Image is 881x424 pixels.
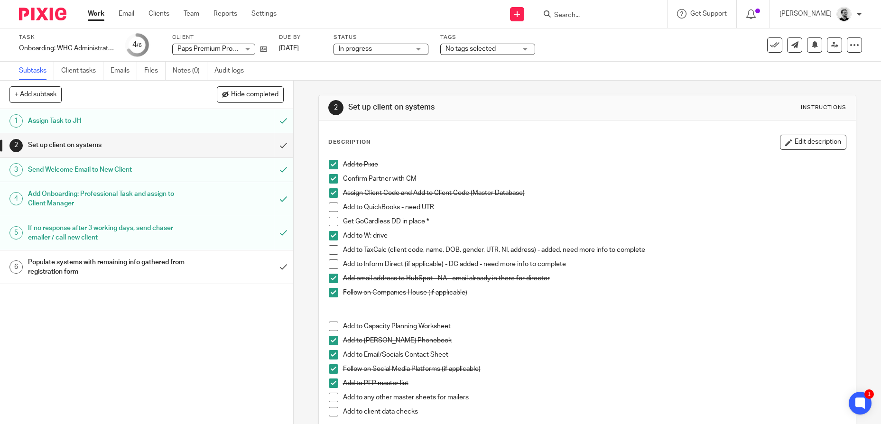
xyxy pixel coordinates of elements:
[28,163,185,177] h1: Send Welcome Email to New Client
[836,7,852,22] img: Jack_2025.jpg
[61,62,103,80] a: Client tasks
[553,11,639,20] input: Search
[343,322,846,331] p: Add to Capacity Planning Worksheet
[339,46,372,52] span: In progress
[28,138,185,152] h1: Set up client on systems
[279,45,299,52] span: [DATE]
[279,34,322,41] label: Due by
[328,100,343,115] div: 2
[348,102,607,112] h1: Set up client on systems
[9,260,23,274] div: 6
[440,34,535,41] label: Tags
[132,39,142,50] div: 4
[217,86,284,102] button: Hide completed
[173,62,207,80] a: Notes (0)
[9,139,23,152] div: 2
[28,255,185,279] h1: Populate systems with remaining info gathered from registration form
[864,389,874,399] div: 1
[214,62,251,80] a: Audit logs
[343,231,846,240] p: Add to W: drive
[177,46,265,52] span: Paps Premium Properties Ltd
[343,274,846,283] p: Add email address to HubSpot - NA - email already in there for director
[19,44,114,53] div: Onboarding: WHC Administrative
[343,350,846,359] p: Add to Email/Socials Contact Sheet
[343,393,846,402] p: Add to any other master sheets for mailers
[343,364,846,374] p: Follow on Social Media Platforms (if applicable)
[111,62,137,80] a: Emails
[19,34,114,41] label: Task
[172,34,267,41] label: Client
[9,86,62,102] button: + Add subtask
[334,34,428,41] label: Status
[231,91,278,99] span: Hide completed
[445,46,496,52] span: No tags selected
[148,9,169,18] a: Clients
[343,407,846,416] p: Add to client data checks
[28,221,185,245] h1: If no response after 3 working days, send chaser emailer / call new client
[213,9,237,18] a: Reports
[119,9,134,18] a: Email
[251,9,277,18] a: Settings
[343,188,846,198] p: Assign Client Code and Add to Client Code (Master Database)
[343,217,846,226] p: Get GoCardless DD in place *
[9,163,23,176] div: 3
[690,10,727,17] span: Get Support
[780,135,846,150] button: Edit description
[88,9,104,18] a: Work
[343,288,846,297] p: Follow on Companies House (if applicable)
[343,378,846,388] p: Add to PFP master list
[343,160,846,169] p: Add to Pixie
[28,114,185,128] h1: Assign Task to JH
[137,43,142,48] small: /6
[343,245,846,255] p: Add to TaxCalc (client code, name, DOB, gender, UTR, NI, address) - added, need more info to comp...
[343,174,846,184] p: Confirm Partner with CM
[9,114,23,128] div: 1
[28,187,185,211] h1: Add Onboarding: Professional Task and assign to Client Manager
[9,226,23,240] div: 5
[19,8,66,20] img: Pixie
[343,336,846,345] p: Add to [PERSON_NAME] Phonebook
[779,9,832,18] p: [PERSON_NAME]
[144,62,166,80] a: Files
[19,62,54,80] a: Subtasks
[184,9,199,18] a: Team
[328,138,371,146] p: Description
[343,203,846,212] p: Add to QuickBooks - need UTR
[801,104,846,111] div: Instructions
[343,259,846,269] p: Add to Inform Direct (if applicable) - DC added - need more info to complete
[9,192,23,205] div: 4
